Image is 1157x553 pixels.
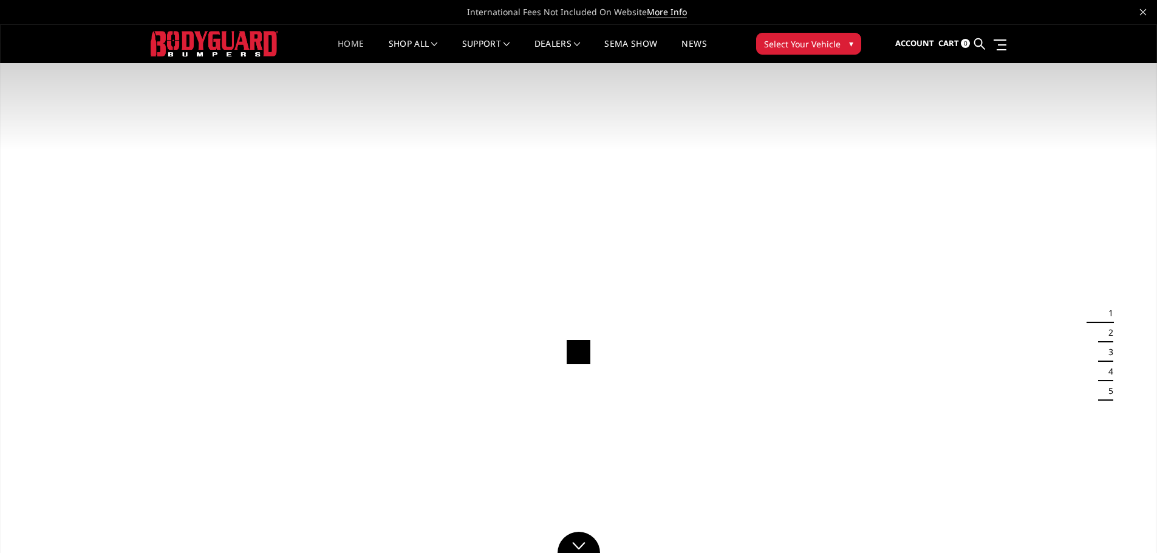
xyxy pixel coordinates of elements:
a: News [681,39,706,63]
button: 1 of 5 [1101,304,1113,323]
a: Cart 0 [938,27,970,60]
a: Home [338,39,364,63]
a: Support [462,39,510,63]
a: Click to Down [558,532,600,553]
span: Cart [938,38,959,49]
a: Account [895,27,934,60]
span: ▾ [849,37,853,50]
img: BODYGUARD BUMPERS [151,31,278,56]
a: Dealers [534,39,581,63]
a: shop all [389,39,438,63]
a: SEMA Show [604,39,657,63]
button: Select Your Vehicle [756,33,861,55]
span: 0 [961,39,970,48]
button: 4 of 5 [1101,362,1113,381]
span: Account [895,38,934,49]
span: Select Your Vehicle [764,38,841,50]
a: More Info [647,6,687,18]
button: 2 of 5 [1101,323,1113,342]
button: 3 of 5 [1101,342,1113,362]
button: 5 of 5 [1101,381,1113,401]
